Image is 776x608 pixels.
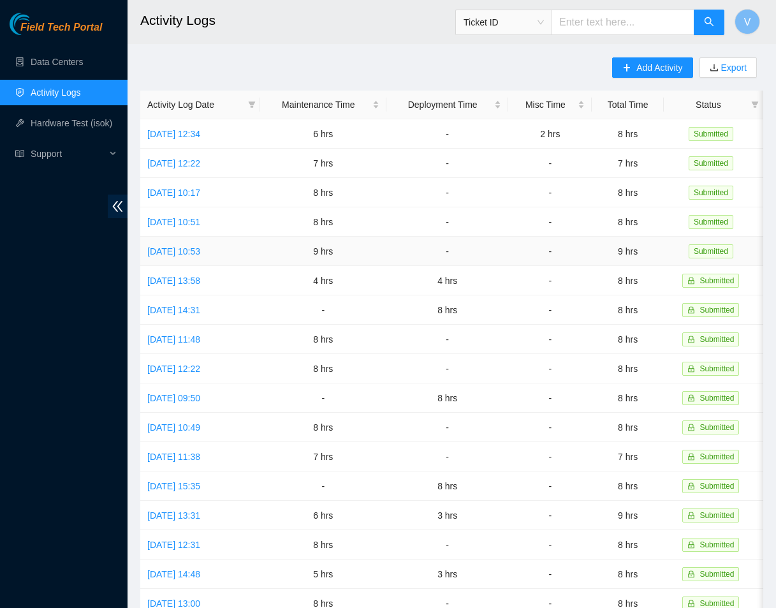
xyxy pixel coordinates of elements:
span: Field Tech Portal [20,22,102,34]
td: 8 hrs [386,295,508,325]
span: Submitted [699,394,734,403]
button: search [694,10,724,35]
a: [DATE] 14:31 [147,305,200,315]
span: lock [687,600,695,607]
td: - [386,325,508,354]
td: 8 hrs [592,119,663,149]
td: 8 hrs [260,207,386,237]
span: filter [749,95,761,114]
a: [DATE] 12:31 [147,540,200,550]
td: 8 hrs [592,471,663,501]
span: search [704,17,714,29]
td: 6 hrs [260,119,386,149]
span: double-left [108,195,128,218]
td: - [508,207,592,237]
td: 8 hrs [260,530,386,560]
td: - [508,178,592,207]
img: Akamai Technologies [10,13,64,35]
a: Hardware Test (isok) [31,118,112,128]
span: plus [622,63,631,73]
a: [DATE] 09:50 [147,393,200,403]
td: 4 hrs [386,266,508,295]
td: 9 hrs [260,237,386,266]
td: - [386,442,508,471]
span: Submitted [689,156,733,170]
span: lock [687,277,695,285]
a: [DATE] 12:22 [147,364,200,374]
td: - [508,237,592,266]
span: lock [687,424,695,431]
span: lock [687,512,695,519]
td: - [386,354,508,383]
input: Enter text here... [552,10,694,35]
td: 8 hrs [386,471,508,501]
td: - [508,413,592,442]
a: [DATE] 13:58 [147,276,200,286]
span: Submitted [689,127,733,141]
button: plusAdd Activity [612,57,692,78]
a: [DATE] 12:22 [147,158,200,168]
span: Submitted [699,276,734,285]
a: [DATE] 15:35 [147,481,200,491]
td: - [386,178,508,207]
td: - [508,383,592,413]
span: lock [687,365,695,373]
span: Add Activity [636,61,682,75]
td: - [386,207,508,237]
span: Activity Log Date [147,98,243,112]
td: 8 hrs [260,354,386,383]
td: 7 hrs [260,149,386,178]
td: - [508,501,592,530]
td: 6 hrs [260,501,386,530]
td: 9 hrs [592,237,663,266]
td: 8 hrs [592,354,663,383]
td: - [386,119,508,149]
td: - [386,530,508,560]
th: Total Time [592,91,663,119]
td: 5 hrs [260,560,386,589]
span: filter [248,101,256,108]
span: Submitted [699,482,734,491]
a: [DATE] 10:53 [147,246,200,256]
span: Submitted [699,540,734,549]
span: lock [687,306,695,314]
td: 8 hrs [592,325,663,354]
button: V [735,9,760,34]
span: V [744,14,751,30]
span: lock [687,541,695,549]
span: Submitted [699,364,734,373]
td: 7 hrs [592,149,663,178]
span: lock [687,453,695,461]
td: 8 hrs [260,413,386,442]
a: [DATE] 11:38 [147,452,200,462]
td: 8 hrs [592,383,663,413]
td: - [260,295,386,325]
a: [DATE] 11:48 [147,334,200,345]
td: 3 hrs [386,560,508,589]
td: 8 hrs [386,383,508,413]
td: 8 hrs [592,530,663,560]
span: filter [751,101,759,108]
button: downloadExport [699,57,757,78]
td: 2 hrs [508,119,592,149]
span: Submitted [699,306,734,315]
a: Data Centers [31,57,83,67]
td: - [508,442,592,471]
span: Submitted [689,186,733,200]
td: - [260,471,386,501]
td: 8 hrs [260,178,386,207]
span: filter [245,95,258,114]
a: Akamai TechnologiesField Tech Portal [10,23,102,40]
a: [DATE] 13:31 [147,510,200,521]
td: - [260,383,386,413]
span: Submitted [699,423,734,432]
span: Submitted [699,452,734,461]
td: - [508,266,592,295]
td: 9 hrs [592,501,663,530]
td: - [386,237,508,266]
span: Submitted [689,244,733,258]
td: 8 hrs [592,560,663,589]
td: 4 hrs [260,266,386,295]
span: lock [687,482,695,490]
a: Export [719,63,747,73]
